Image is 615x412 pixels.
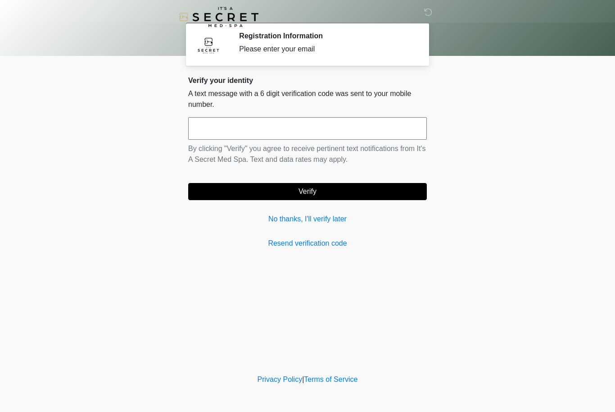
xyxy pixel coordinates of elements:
a: Resend verification code [188,238,427,249]
img: It's A Secret Med Spa Logo [179,7,258,27]
h2: Registration Information [239,32,413,40]
a: Terms of Service [304,375,357,383]
p: A text message with a 6 digit verification code was sent to your mobile number. [188,88,427,110]
button: Verify [188,183,427,200]
img: Agent Avatar [195,32,222,59]
h2: Verify your identity [188,76,427,85]
a: No thanks, I'll verify later [188,214,427,224]
a: Privacy Policy [258,375,303,383]
div: Please enter your email [239,44,413,55]
p: By clicking "Verify" you agree to receive pertinent text notifications from It's A Secret Med Spa... [188,143,427,165]
a: | [302,375,304,383]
